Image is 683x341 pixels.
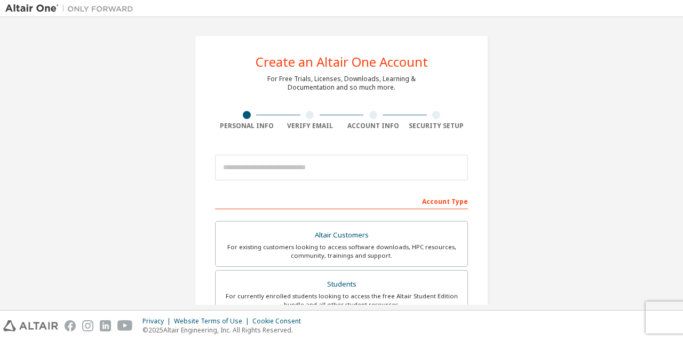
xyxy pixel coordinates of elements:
[215,122,279,130] div: Personal Info
[279,122,342,130] div: Verify Email
[267,75,416,92] div: For Free Trials, Licenses, Downloads, Learning & Documentation and so much more.
[5,3,139,14] img: Altair One
[256,55,428,68] div: Create an Altair One Account
[341,122,405,130] div: Account Info
[215,192,468,209] div: Account Type
[222,228,461,243] div: Altair Customers
[100,320,111,331] img: linkedin.svg
[142,317,174,326] div: Privacy
[222,243,461,260] div: For existing customers looking to access software downloads, HPC resources, community, trainings ...
[405,122,468,130] div: Security Setup
[252,317,307,326] div: Cookie Consent
[117,320,133,331] img: youtube.svg
[222,277,461,292] div: Students
[82,320,93,331] img: instagram.svg
[142,326,307,335] p: © 2025 Altair Engineering, Inc. All Rights Reserved.
[3,320,58,331] img: altair_logo.svg
[222,292,461,309] div: For currently enrolled students looking to access the free Altair Student Edition bundle and all ...
[65,320,76,331] img: facebook.svg
[174,317,252,326] div: Website Terms of Use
